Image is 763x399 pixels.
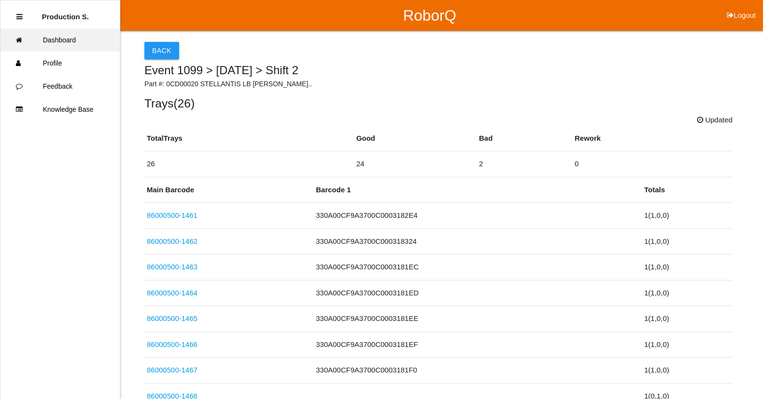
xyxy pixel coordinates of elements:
[144,97,733,110] h5: Trays ( 26 )
[477,151,572,177] td: 2
[572,126,733,151] th: Rework
[313,332,642,358] td: 330A00CF9A3700C0003181EF
[642,177,732,203] th: Totals
[147,314,197,322] a: 86000500-1465
[642,332,732,358] td: 1 ( 1 , 0 , 0 )
[147,366,197,374] a: 86000500-1467
[144,151,354,177] td: 26
[572,151,733,177] td: 0
[642,203,732,229] td: 1 ( 1 , 0 , 0 )
[147,237,197,245] a: 86000500-1462
[477,126,572,151] th: Bad
[144,79,733,89] p: Part #: 0CD00020 STELLANTIS LB [PERSON_NAME]..
[642,306,732,332] td: 1 ( 1 , 0 , 0 )
[313,203,642,229] td: 330A00CF9A3700C0003182E4
[42,5,89,21] p: Production Shifts
[147,340,197,348] a: 86000500-1466
[642,254,732,280] td: 1 ( 1 , 0 , 0 )
[144,126,354,151] th: Total Trays
[313,358,642,384] td: 330A00CF9A3700C0003181F0
[147,211,197,219] a: 86000500-1461
[313,177,642,203] th: Barcode 1
[144,42,179,59] button: Back
[354,126,477,151] th: Good
[0,98,120,121] a: Knowledge Base
[313,306,642,332] td: 330A00CF9A3700C0003181EE
[147,289,197,297] a: 86000500-1464
[0,75,120,98] a: Feedback
[354,151,477,177] td: 24
[642,358,732,384] td: 1 ( 1 , 0 , 0 )
[697,115,733,126] span: Updated
[144,64,733,77] h5: Event 1099 > [DATE] > Shift 2
[147,263,197,271] a: 86000500-1463
[313,254,642,280] td: 330A00CF9A3700C0003181EC
[0,28,120,52] a: Dashboard
[0,52,120,75] a: Profile
[144,177,313,203] th: Main Barcode
[642,228,732,254] td: 1 ( 1 , 0 , 0 )
[313,280,642,306] td: 330A00CF9A3700C0003181ED
[16,5,23,28] div: Close
[313,228,642,254] td: 330A00CF9A3700C000318324
[642,280,732,306] td: 1 ( 1 , 0 , 0 )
